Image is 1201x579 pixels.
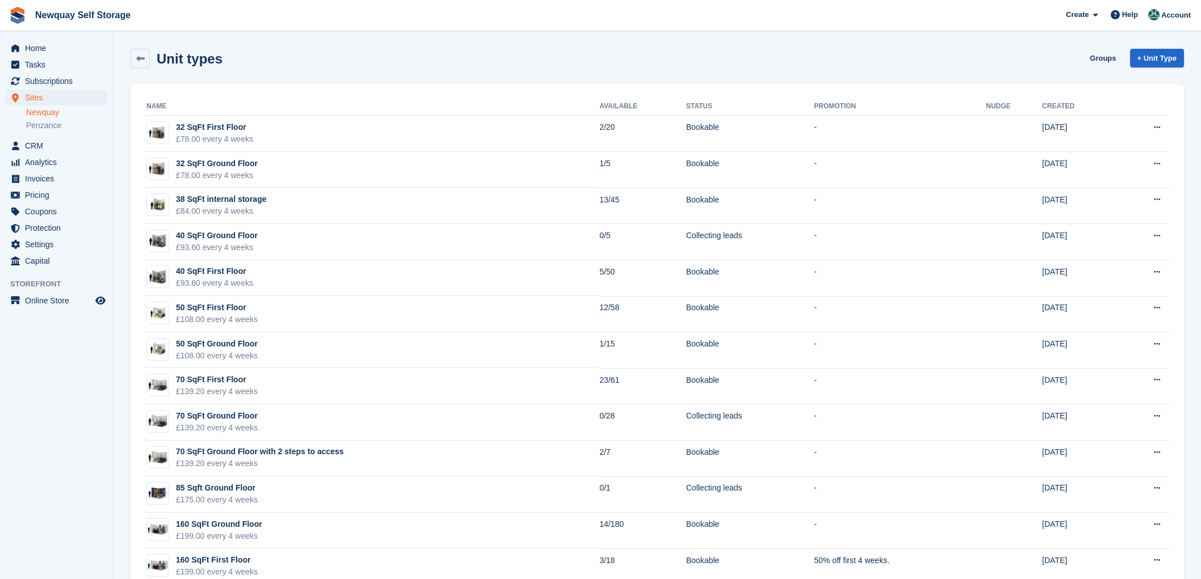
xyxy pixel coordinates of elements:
[6,73,107,89] a: menu
[814,296,986,332] td: -
[176,386,258,398] div: £139.20 every 4 weeks
[6,253,107,269] a: menu
[814,332,986,369] td: -
[176,133,253,145] div: £78.00 every 4 weeks
[814,513,986,549] td: -
[686,260,814,297] td: Bookable
[147,160,169,177] img: 32-sqft-unit%20(1).jpg
[176,422,258,434] div: £139.20 every 4 weeks
[6,204,107,219] a: menu
[599,260,686,297] td: 5/50
[599,188,686,224] td: 13/45
[1042,260,1116,297] td: [DATE]
[686,513,814,549] td: Bookable
[1066,9,1089,20] span: Create
[26,120,107,131] a: Penzance
[599,513,686,549] td: 14/180
[147,413,169,429] img: 75-sqft-unit.jpg
[1042,476,1116,513] td: [DATE]
[1148,9,1160,20] img: JON
[26,107,107,118] a: Newquay
[599,152,686,188] td: 1/5
[814,188,986,224] td: -
[686,368,814,404] td: Bookable
[6,220,107,236] a: menu
[6,57,107,73] a: menu
[9,7,26,24] img: stora-icon-8386f47178a22dfd0bd8f6a31ec36ba5ce8667c1dd55bd0f319d3a0aa187defe.svg
[1042,368,1116,404] td: [DATE]
[176,302,258,314] div: 50 SqFt First Floor
[814,98,986,116] th: Promotion
[25,138,93,154] span: CRM
[10,278,113,290] span: Storefront
[147,521,169,538] img: 150-sqft-unit.jpg
[599,368,686,404] td: 23/61
[176,277,253,289] div: £93.60 every 4 weeks
[1042,116,1116,152] td: [DATE]
[176,338,258,350] div: 50 SqFt Ground Floor
[814,152,986,188] td: -
[599,476,686,513] td: 0/1
[25,154,93,170] span: Analytics
[686,152,814,188] td: Bookable
[25,187,93,203] span: Pricing
[599,441,686,477] td: 2/7
[157,51,222,66] h2: Unit types
[6,154,107,170] a: menu
[6,171,107,187] a: menu
[25,40,93,56] span: Home
[6,90,107,105] a: menu
[1042,332,1116,369] td: [DATE]
[25,171,93,187] span: Invoices
[176,458,344,470] div: £139.20 every 4 weeks
[1042,513,1116,549] td: [DATE]
[147,377,169,394] img: 75-sqft-unit.jpg
[176,554,258,566] div: 160 SqFt First Floor
[1085,49,1120,67] a: Groups
[176,205,266,217] div: £84.00 every 4 weeks
[686,224,814,260] td: Collecting leads
[814,116,986,152] td: -
[1161,10,1191,21] span: Account
[31,6,135,24] a: Newquay Self Storage
[176,158,258,170] div: 32 SqFt Ground Floor
[176,193,266,205] div: 38 SqFt internal storage
[176,518,262,530] div: 160 SqFt Ground Floor
[147,485,169,502] img: 80-sqft-container%20(1).jpg
[1042,224,1116,260] td: [DATE]
[686,188,814,224] td: Bookable
[176,314,258,326] div: £108.00 every 4 weeks
[686,296,814,332] td: Bookable
[599,404,686,441] td: 0/28
[1042,296,1116,332] td: [DATE]
[25,90,93,105] span: Sites
[6,236,107,252] a: menu
[147,125,169,141] img: 32-sqft-unit.jpg
[814,441,986,477] td: -
[176,494,258,506] div: £175.00 every 4 weeks
[176,410,258,422] div: 70 SqFt Ground Floor
[144,98,599,116] th: Name
[147,233,169,250] img: 40-sqft-unit.jpg
[147,449,169,466] img: 75-sqft-unit.jpg
[147,557,169,574] img: 150-sqft-unit.jpg
[1130,49,1184,67] a: + Unit Type
[25,293,93,308] span: Online Store
[814,404,986,441] td: -
[25,236,93,252] span: Settings
[599,224,686,260] td: 0/5
[176,170,258,181] div: £78.00 every 4 weeks
[147,197,169,213] img: 35-sqft-unit%20(1).jpg
[176,350,258,362] div: £108.00 every 4 weeks
[599,98,686,116] th: Available
[6,187,107,203] a: menu
[686,441,814,477] td: Bookable
[176,121,253,133] div: 32 SqFt First Floor
[986,98,1042,116] th: Nudge
[1042,152,1116,188] td: [DATE]
[599,332,686,369] td: 1/15
[814,476,986,513] td: -
[686,332,814,369] td: Bookable
[6,138,107,154] a: menu
[147,305,169,322] img: 50-sqft-unit.jpg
